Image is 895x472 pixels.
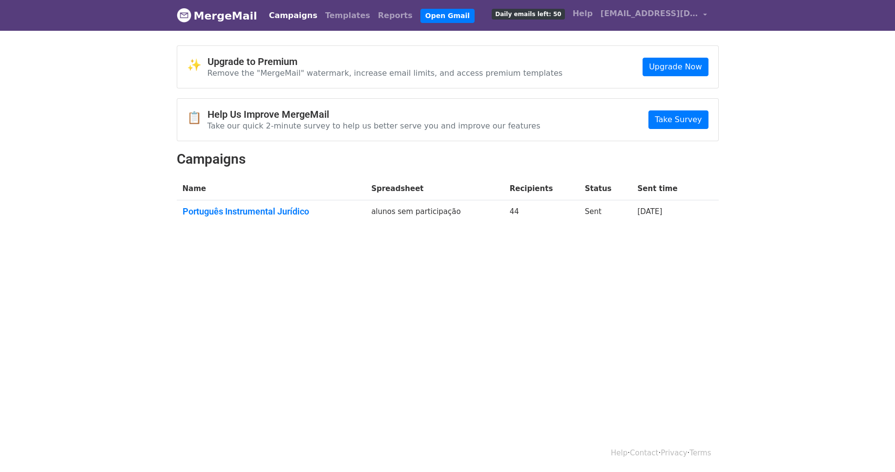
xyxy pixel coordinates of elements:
a: [EMAIL_ADDRESS][DOMAIN_NAME] [597,4,711,27]
a: MergeMail [177,5,257,26]
th: Recipients [504,177,579,200]
td: Sent [579,200,632,227]
span: Daily emails left: 50 [492,9,564,20]
td: alunos sem participação [365,200,503,227]
span: 📋 [187,111,208,125]
p: Remove the "MergeMail" watermark, increase email limits, and access premium templates [208,68,563,78]
a: Take Survey [648,110,708,129]
a: Templates [321,6,374,25]
a: Campaigns [265,6,321,25]
h4: Upgrade to Premium [208,56,563,67]
th: Status [579,177,632,200]
a: Português Instrumental Jurídico [183,206,360,217]
h2: Campaigns [177,151,719,168]
a: Open Gmail [420,9,475,23]
h4: Help Us Improve MergeMail [208,108,541,120]
a: Terms [689,449,711,457]
a: Help [569,4,597,23]
a: Upgrade Now [643,58,708,76]
td: 44 [504,200,579,227]
img: MergeMail logo [177,8,191,22]
a: Contact [630,449,658,457]
a: Help [611,449,627,457]
p: Take our quick 2-minute survey to help us better serve you and improve our features [208,121,541,131]
a: Daily emails left: 50 [488,4,568,23]
span: ✨ [187,58,208,72]
a: Reports [374,6,416,25]
span: [EMAIL_ADDRESS][DOMAIN_NAME] [601,8,698,20]
a: Privacy [661,449,687,457]
th: Sent time [632,177,703,200]
th: Spreadsheet [365,177,503,200]
a: [DATE] [638,207,663,216]
th: Name [177,177,366,200]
